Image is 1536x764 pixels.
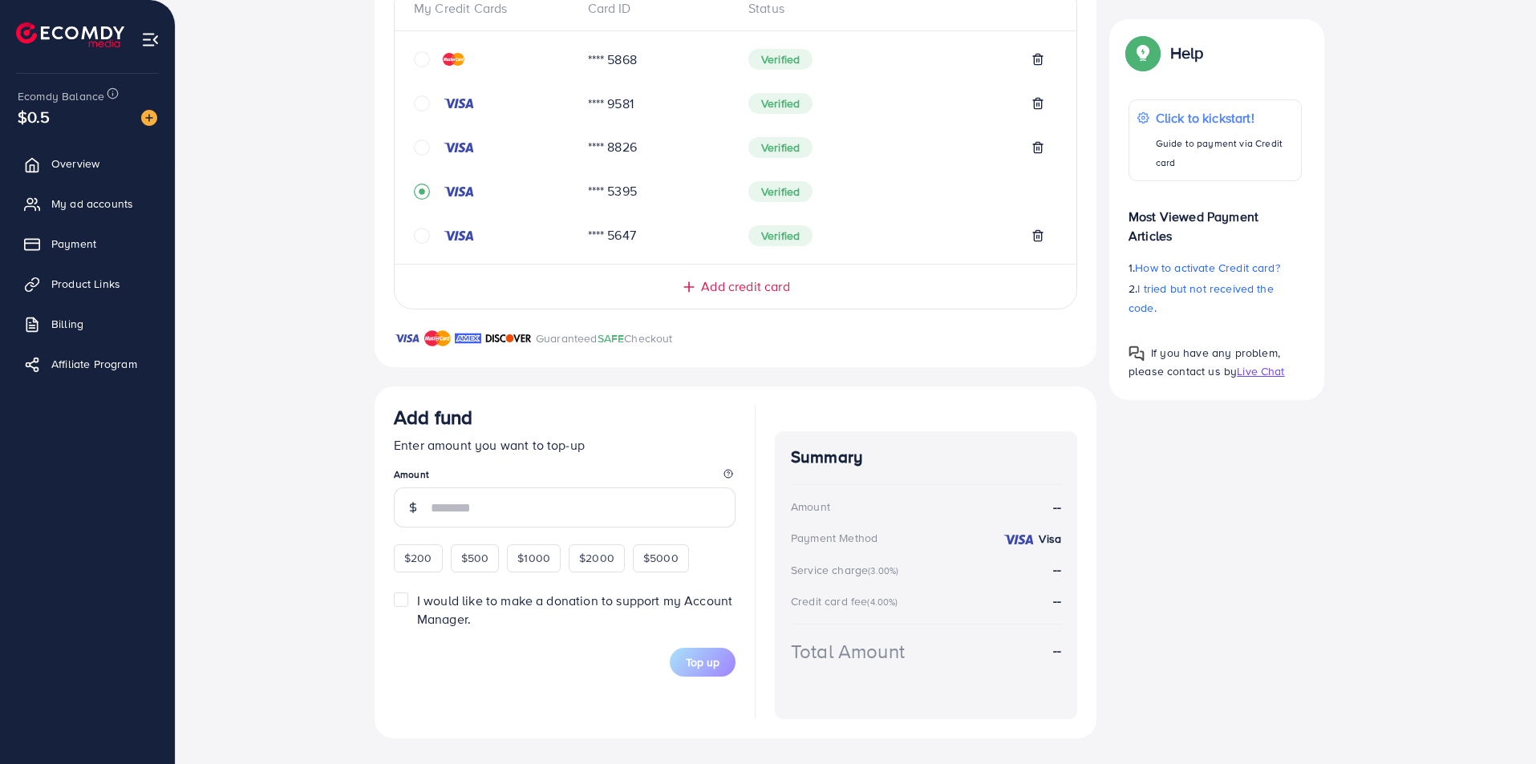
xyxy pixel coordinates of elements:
[404,550,432,566] span: $200
[443,53,464,66] img: credit
[867,596,898,608] small: (4.00%)
[51,316,83,332] span: Billing
[394,467,736,487] legend: Amount
[670,648,736,677] button: Top up
[414,184,430,200] svg: record circle
[517,550,550,566] span: $1000
[12,188,163,220] a: My ad accounts
[791,530,877,546] div: Payment Method
[51,356,137,372] span: Affiliate Program
[686,654,719,670] span: Top up
[1135,260,1279,276] span: How to activate Credit card?
[536,329,673,348] p: Guaranteed Checkout
[12,348,163,380] a: Affiliate Program
[1053,641,1061,660] strong: --
[1053,498,1061,516] strong: --
[16,22,124,47] img: logo
[455,329,481,348] img: brand
[579,550,614,566] span: $2000
[424,329,451,348] img: brand
[791,447,1061,467] h4: Summary
[1129,345,1280,379] span: If you have any problem, please contact us by
[748,49,813,70] span: Verified
[51,196,133,212] span: My ad accounts
[791,593,903,609] div: Credit card fee
[1170,43,1204,63] p: Help
[1468,692,1524,752] iframe: Chat
[868,564,898,577] small: (3.00%)
[748,181,813,202] span: Verified
[394,329,420,348] img: brand
[1053,592,1061,609] strong: --
[461,550,489,566] span: $500
[1156,134,1293,172] p: Guide to payment via Credit card
[598,330,625,346] span: SAFE
[748,225,813,246] span: Verified
[791,562,903,578] div: Service charge
[443,141,475,154] img: credit
[701,277,789,296] span: Add credit card
[12,308,163,340] a: Billing
[443,185,475,198] img: credit
[1129,258,1302,277] p: 1.
[18,105,51,128] span: $0.5
[141,110,157,126] img: image
[141,30,160,49] img: menu
[1003,533,1035,546] img: credit
[1129,281,1274,316] span: I tried but not received the code.
[791,499,830,515] div: Amount
[1129,346,1145,362] img: Popup guide
[791,637,905,665] div: Total Amount
[1129,38,1157,67] img: Popup guide
[1039,531,1061,547] strong: Visa
[394,406,472,429] h3: Add fund
[51,156,99,172] span: Overview
[443,97,475,110] img: credit
[643,550,679,566] span: $5000
[414,51,430,67] svg: circle
[12,268,163,300] a: Product Links
[1237,363,1284,379] span: Live Chat
[443,229,475,242] img: credit
[51,276,120,292] span: Product Links
[1129,194,1302,245] p: Most Viewed Payment Articles
[414,95,430,111] svg: circle
[12,148,163,180] a: Overview
[18,88,104,104] span: Ecomdy Balance
[394,435,736,455] p: Enter amount you want to top-up
[51,236,96,252] span: Payment
[1053,560,1061,578] strong: --
[748,137,813,158] span: Verified
[414,139,430,156] svg: circle
[748,93,813,114] span: Verified
[12,228,163,260] a: Payment
[485,329,532,348] img: brand
[1129,279,1302,317] p: 2.
[417,592,732,628] span: I would like to make a donation to support my Account Manager.
[1156,108,1293,127] p: Click to kickstart!
[414,228,430,244] svg: circle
